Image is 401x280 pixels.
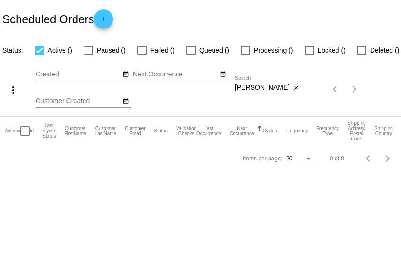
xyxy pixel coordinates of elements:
mat-select: Items per page: [286,156,313,162]
button: Previous page [359,149,378,168]
button: Next page [378,149,397,168]
button: Next page [345,80,364,99]
input: Next Occurrence [133,71,218,78]
mat-header-cell: Validation Checks [176,117,196,145]
button: Previous page [326,80,345,99]
button: Change sorting for Id [30,128,34,134]
button: Change sorting for FrequencyType [317,126,339,136]
input: Created [36,71,121,78]
input: Customer Created [36,97,121,105]
span: Status: [2,47,23,54]
button: Change sorting for ShippingPostcode [347,121,366,141]
button: Change sorting for CustomerFirstName [64,126,86,136]
mat-header-cell: Actions [5,117,20,145]
div: Items per page: [243,155,282,162]
mat-icon: date_range [220,71,226,78]
button: Change sorting for Frequency [285,128,308,134]
button: Change sorting for CustomerEmail [125,126,145,136]
span: Paused () [97,45,126,56]
button: Change sorting for ShippingCountry [374,126,393,136]
mat-icon: date_range [122,71,129,78]
span: Failed () [150,45,175,56]
mat-icon: date_range [122,98,129,105]
mat-icon: close [293,84,299,92]
span: Queued () [199,45,229,56]
span: Locked () [318,45,345,56]
button: Change sorting for LastOccurrenceUtc [196,126,221,136]
div: 0 of 0 [330,155,344,162]
mat-icon: add [98,16,109,27]
h2: Scheduled Orders [2,9,113,28]
button: Clear [291,83,301,93]
span: Deleted () [370,45,399,56]
input: Search [235,84,291,92]
button: Change sorting for LastProcessingCycleId [42,123,56,139]
button: Change sorting for Status [154,128,168,134]
button: Change sorting for NextOccurrenceUtc [230,126,254,136]
span: Active () [48,45,72,56]
button: Change sorting for CustomerLastName [95,126,117,136]
button: Change sorting for Cycles [262,128,277,134]
span: Processing () [254,45,293,56]
span: 20 [286,155,292,162]
mat-icon: more_vert [8,84,19,96]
